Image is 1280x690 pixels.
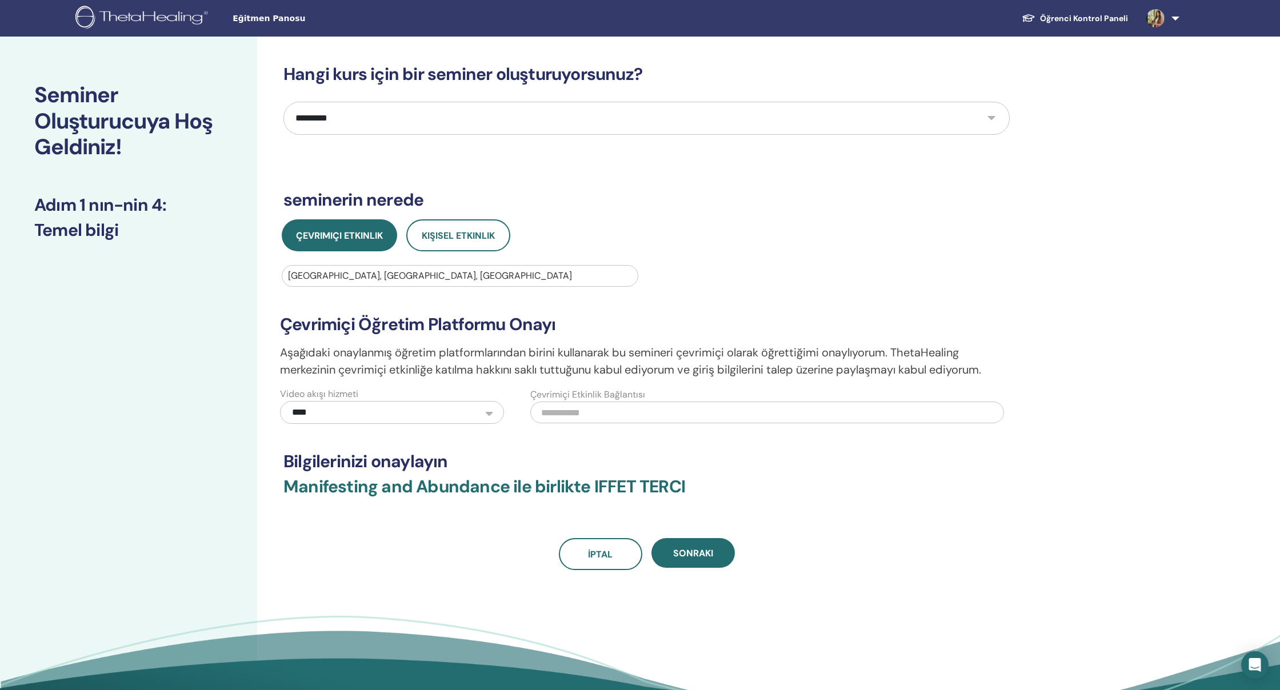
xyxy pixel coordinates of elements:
button: Kişisel Etkinlik [406,219,510,251]
label: Çevrimiçi Etkinlik Bağlantısı [530,388,645,402]
a: Öğrenci Kontrol Paneli [1013,8,1137,29]
h2: Seminer Oluşturucuya Hoş Geldiniz! [34,82,223,161]
a: İptal [559,538,642,570]
p: Aşağıdaki onaylanmış öğretim platformlarından birini kullanarak bu semineri çevrimiçi olarak öğre... [280,344,1013,378]
span: Eğitmen Panosu [233,13,404,25]
img: default.jpg [1146,9,1165,27]
button: Çevrimiçi Etkinlik [282,219,397,251]
span: Kişisel Etkinlik [422,230,495,242]
h3: Bilgilerinizi onaylayın [283,451,1010,472]
span: İptal [588,548,613,560]
span: Sonraki [673,547,713,559]
h3: Çevrimiçi Öğretim Platformu Onayı [280,314,1013,335]
span: Çevrimiçi Etkinlik [296,230,383,242]
h3: Hangi kurs için bir seminer oluşturuyorsunuz? [283,64,1010,85]
h3: Adım 1 nın-nin 4 : [34,195,223,215]
button: Sonraki [651,538,735,568]
h3: Temel bilgi [34,220,223,240]
img: logo.png [75,6,212,31]
label: Video akışı hizmeti [280,387,358,401]
h3: seminerin nerede [283,190,1010,210]
h3: Manifesting and Abundance ile birlikte IFFET TERCI [283,476,1010,511]
img: graduation-cap-white.svg [1022,13,1035,23]
div: Open Intercom Messenger [1241,651,1269,679]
